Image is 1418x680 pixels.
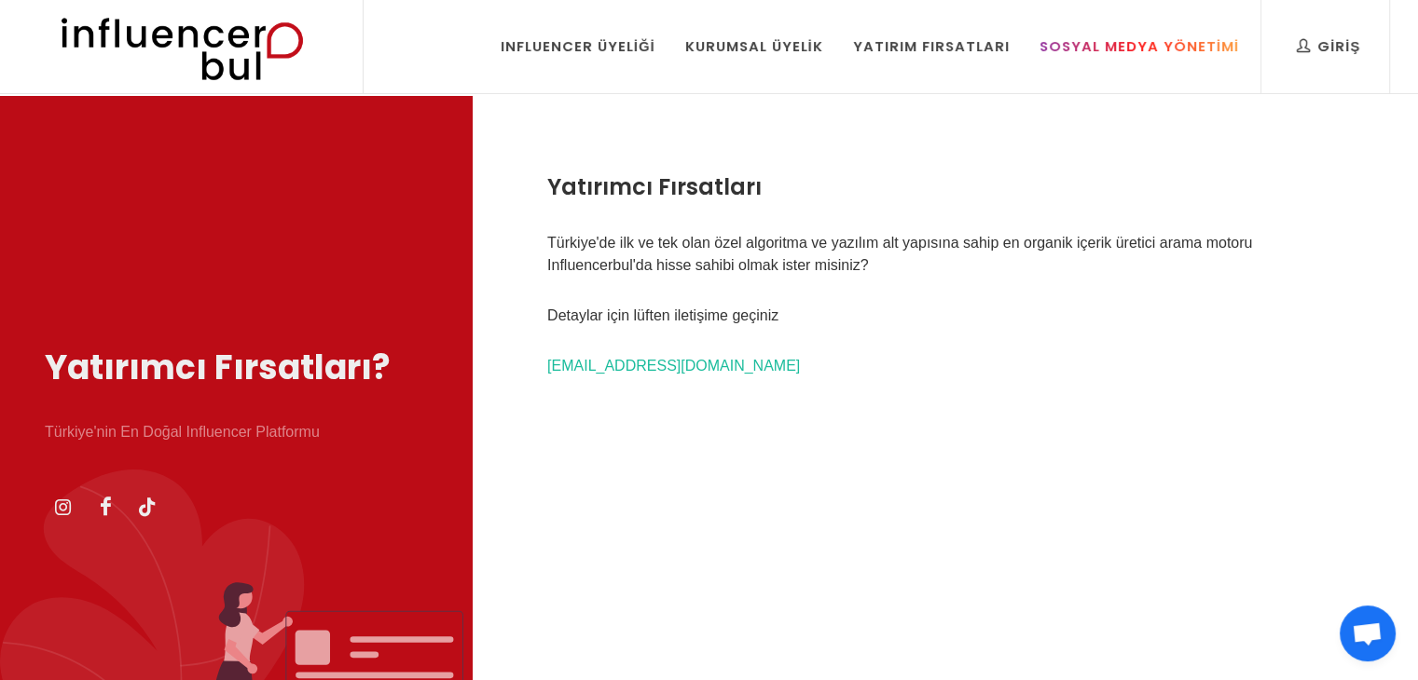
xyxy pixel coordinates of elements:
a: [EMAIL_ADDRESS][DOMAIN_NAME] [547,358,800,374]
div: Yatırım Fırsatları [853,36,1010,57]
div: Giriş [1297,36,1360,57]
div: Sosyal Medya Yönetimi [1039,36,1239,57]
div: Kurumsal Üyelik [685,36,823,57]
p: Türkiye'de ilk ve tek olan özel algoritma ve yazılım alt yapısına sahip en organik içerik üretici... [547,232,1343,277]
p: Detaylar için lüften iletişime geçiniz [547,305,1343,327]
div: Influencer Üyeliği [501,36,655,57]
p: Türkiye'nin En Doğal Influencer Platformu [45,421,428,443]
h3: Yatırımcı Fırsatları [547,170,1343,204]
div: Açık sohbet [1340,605,1396,661]
h1: Yatırımcı Fırsatları? [45,343,428,393]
